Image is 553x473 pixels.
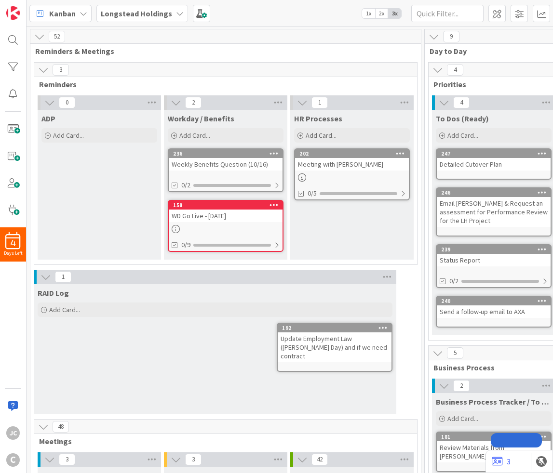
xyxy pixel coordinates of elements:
span: Meetings [39,436,405,446]
span: ADP [41,114,55,123]
div: 158 [173,202,283,209]
span: 3 [185,454,202,465]
span: Add Card... [447,131,478,140]
div: Meeting with [PERSON_NAME] [295,158,409,171]
div: Email [PERSON_NAME] & Request an assessment for Performance Review for the LH Project [437,197,551,227]
span: Add Card... [447,414,478,423]
div: 247Detailed Cutover Plan [437,149,551,171]
span: Reminders & Meetings [35,46,409,56]
span: 5 [447,347,463,359]
b: Longstead Holdings [101,9,172,18]
span: 2 [453,380,470,392]
div: 181 [437,433,551,441]
span: 0 [59,97,75,108]
div: 192Update Employment Law ([PERSON_NAME] Day) and if we need contract [278,324,391,362]
span: 2x [375,9,388,18]
a: 3 [492,456,511,467]
div: 202 [299,150,409,157]
div: 239 [437,245,551,254]
div: 192 [282,325,391,331]
span: Add Card... [53,131,84,140]
span: Kanban [49,8,76,19]
div: JC [6,426,20,440]
div: 246 [441,189,551,196]
div: C [6,453,20,467]
div: 202Meeting with [PERSON_NAME] [295,149,409,171]
div: 192 [278,324,391,332]
div: 236 [173,150,283,157]
span: Add Card... [179,131,210,140]
span: 52 [49,31,65,42]
div: Status Report [437,254,551,266]
span: Workday / Benefits [168,114,234,123]
div: 236 [169,149,283,158]
div: 246Email [PERSON_NAME] & Request an assessment for Performance Review for the LH Project [437,188,551,227]
div: 239 [441,246,551,253]
span: Reminders [39,79,405,89]
div: 236Weekly Benefits Question (10/16) [169,149,283,171]
span: Add Card... [49,305,80,314]
span: To Dos (Ready) [436,114,489,123]
div: 202 [295,149,409,158]
span: 0/2 [449,276,459,286]
div: 240Send a follow-up email to AXA [437,297,551,318]
span: 3x [388,9,401,18]
span: 48 [53,421,69,433]
span: 42 [311,454,328,465]
div: 181 [441,434,551,440]
span: 1 [311,97,328,108]
span: 0/9 [181,240,190,250]
span: 3 [53,64,69,76]
span: Business Process Tracker / To Dos [436,397,552,407]
div: 246 [437,188,551,197]
div: 158 [169,201,283,210]
span: 0/2 [181,180,190,190]
div: 240 [441,298,551,304]
span: RAID Log [38,288,69,298]
div: WD Go Live - [DATE] [169,210,283,222]
div: 240 [437,297,551,305]
img: Visit kanbanzone.com [6,6,20,20]
span: Add Card... [306,131,337,140]
span: 3 [59,454,75,465]
div: Weekly Benefits Question (10/16) [169,158,283,171]
span: 9 [443,31,459,42]
div: 247 [437,149,551,158]
div: Send a follow-up email to AXA [437,305,551,318]
div: 181Review Materials from [PERSON_NAME] on the NY Week [437,433,551,462]
input: Quick Filter... [411,5,484,22]
span: 0/5 [308,188,317,198]
div: Update Employment Law ([PERSON_NAME] Day) and if we need contract [278,332,391,362]
span: 1 [55,271,71,283]
div: 247 [441,150,551,157]
span: HR Processes [294,114,342,123]
div: Review Materials from [PERSON_NAME] on the NY Week [437,441,551,462]
span: 2 [185,97,202,108]
span: 4 [447,64,463,76]
span: 1x [362,9,375,18]
span: 4 [453,97,470,108]
div: Detailed Cutover Plan [437,158,551,171]
span: 4 [11,240,16,247]
div: 158WD Go Live - [DATE] [169,201,283,222]
div: 239Status Report [437,245,551,266]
